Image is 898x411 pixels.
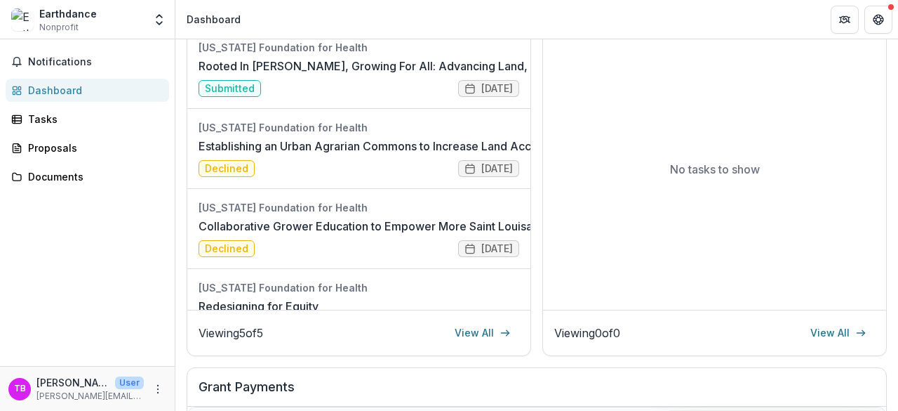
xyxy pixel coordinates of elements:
a: Rooted In [PERSON_NAME], Growing For All: Advancing Land, Infrastructure, and Food Access [199,58,699,74]
a: Establishing an Urban Agrarian Commons to Increase Land Access & Food Equity in [US_STATE] [199,138,704,155]
img: Earthdance [11,8,34,31]
p: No tasks to show [670,161,760,178]
a: Tasks [6,107,169,131]
button: Notifications [6,51,169,73]
a: View All [802,322,875,344]
a: Collaborative Grower Education to Empower More Saint Louisans to Grow Their Own Food [199,218,677,235]
a: View All [446,322,519,344]
button: Partners [831,6,859,34]
p: User [115,377,144,389]
a: Redesigning for Equity [199,298,319,315]
nav: breadcrumb [181,9,246,30]
h2: Grant Payments [199,379,875,406]
a: Documents [6,165,169,188]
button: Open entity switcher [149,6,169,34]
p: [PERSON_NAME][EMAIL_ADDRESS][DOMAIN_NAME] [36,390,144,403]
p: Viewing 5 of 5 [199,325,263,341]
div: Tasks [28,112,158,126]
span: Nonprofit [39,21,79,34]
div: Earthdance [39,6,97,21]
div: Documents [28,169,158,184]
span: Notifications [28,56,163,68]
button: More [149,381,166,398]
button: Get Help [864,6,892,34]
div: Tiffany Brewer [14,384,26,393]
p: Viewing 0 of 0 [554,325,620,341]
div: Dashboard [187,12,241,27]
a: Dashboard [6,79,169,102]
div: Dashboard [28,83,158,98]
p: [PERSON_NAME] [36,375,109,390]
a: Proposals [6,136,169,159]
div: Proposals [28,141,158,155]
